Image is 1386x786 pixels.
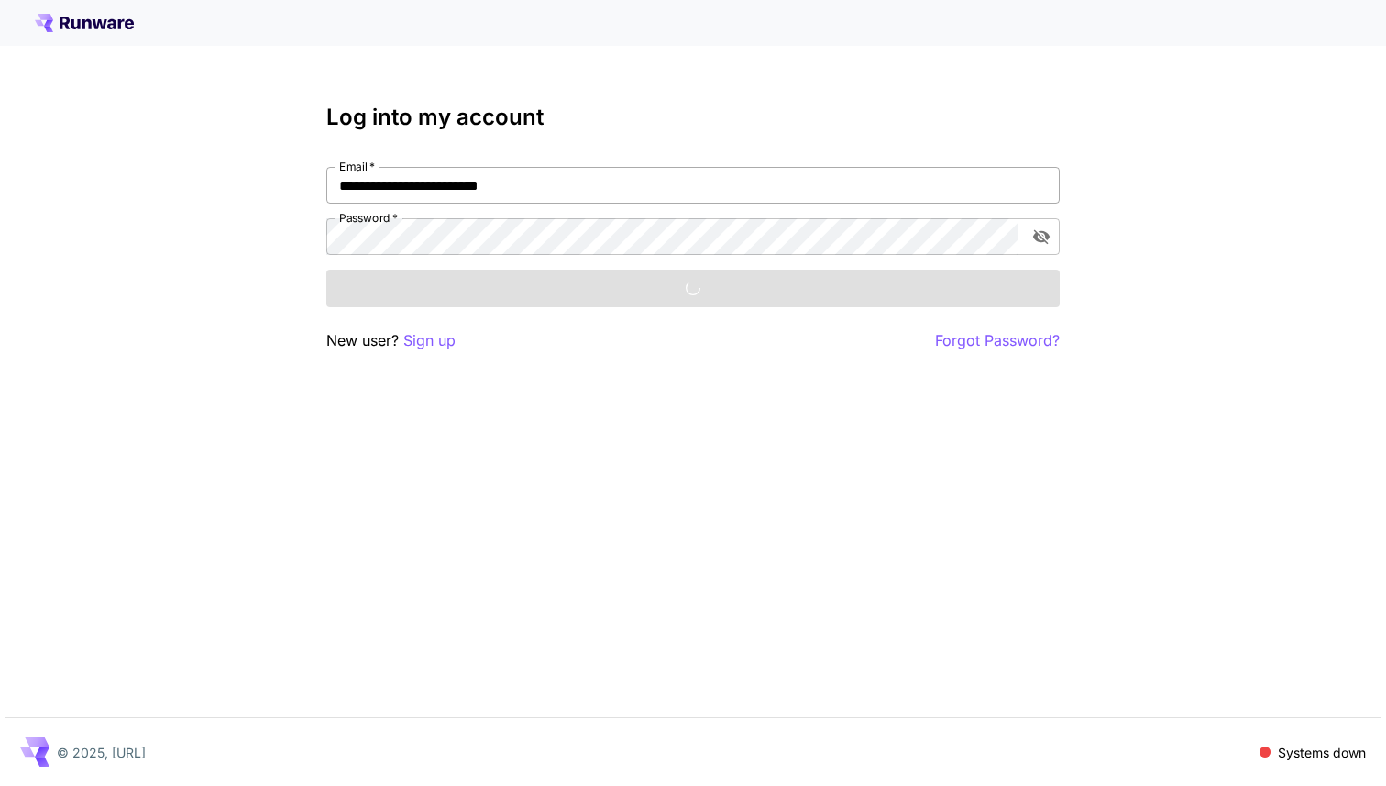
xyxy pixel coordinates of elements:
[326,329,456,352] p: New user?
[935,329,1060,352] button: Forgot Password?
[339,210,398,226] label: Password
[403,329,456,352] button: Sign up
[1025,220,1058,253] button: toggle password visibility
[339,159,375,174] label: Email
[57,743,146,762] p: © 2025, [URL]
[326,105,1060,130] h3: Log into my account
[1278,743,1366,762] p: Systems down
